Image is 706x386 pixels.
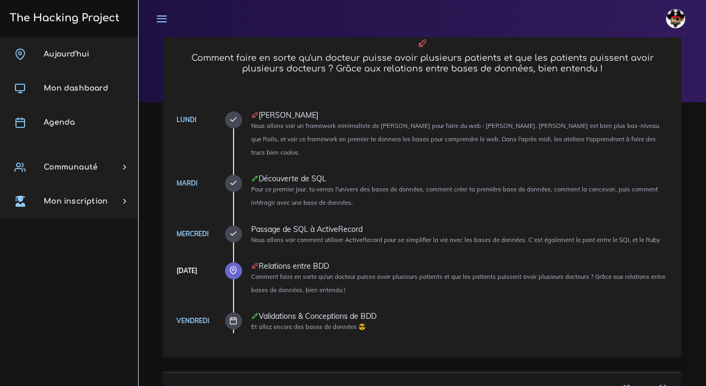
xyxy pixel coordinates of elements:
[176,179,197,187] a: Mardi
[44,118,75,126] span: Agenda
[44,50,89,58] span: Aujourd'hui
[251,175,670,182] div: Découverte de SQL
[251,273,665,294] small: Comment faire en sorte qu'un docteur puisse avoir plusieurs patients et que les patients puissent...
[176,230,208,238] a: Mercredi
[44,163,98,171] span: Communauté
[251,323,366,331] small: Et allez encore des bases de données 😎
[666,9,685,28] img: avatar
[6,12,119,24] h3: The Hacking Project
[251,186,658,206] small: Pour ce premier jour, tu verras l'univers des bases de données, comment créer ta première base de...
[44,197,108,205] span: Mon inscription
[251,122,659,156] small: Nous allons voir un framework minimaliste de [PERSON_NAME] pour faire du web : [PERSON_NAME]. [PE...
[251,111,670,119] div: [PERSON_NAME]
[176,116,196,124] a: Lundi
[251,226,670,233] div: Passage de SQL à ActiveRecord
[176,317,209,325] a: Vendredi
[251,312,670,320] div: Validations & Conceptions de BDD
[176,265,197,277] div: [DATE]
[251,236,660,244] small: Nous allons voir comment utiliser ActiveRecord pour se simplifier la vie avec les bases de donnée...
[251,262,670,270] div: Relations entre BDD
[44,84,108,92] span: Mon dashboard
[174,53,670,74] h5: Comment faire en sorte qu'un docteur puisse avoir plusieurs patients et que les patients puissent...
